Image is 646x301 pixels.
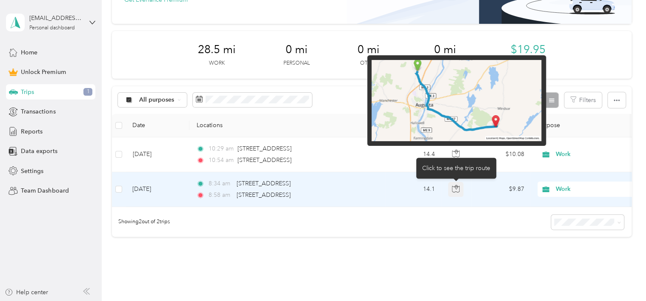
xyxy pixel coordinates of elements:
[357,43,380,57] span: 0 mi
[83,88,92,96] span: 1
[21,127,43,136] span: Reports
[237,180,291,187] span: [STREET_ADDRESS]
[29,26,75,31] div: Personal dashboard
[385,172,441,207] td: 14.1
[360,60,377,67] p: Other
[126,137,189,172] td: [DATE]
[112,218,169,226] span: Showing 2 out of 2 trips
[237,156,292,164] span: [STREET_ADDRESS]
[237,145,292,152] span: [STREET_ADDRESS]
[471,137,531,172] td: $10.08
[434,43,456,57] span: 0 mi
[209,156,234,165] span: 10:54 am
[556,150,634,159] span: Work
[21,88,34,97] span: Trips
[598,253,646,301] iframe: Everlance-gr Chat Button Frame
[5,288,48,297] button: Help center
[21,167,43,176] span: Settings
[283,60,310,67] p: Personal
[385,137,441,172] td: 14.4
[209,190,233,200] span: 8:58 am
[21,48,37,57] span: Home
[511,43,546,57] span: $19.95
[126,114,189,137] th: Date
[139,97,174,103] span: All purposes
[126,172,189,207] td: [DATE]
[237,191,291,199] span: [STREET_ADDRESS]
[564,92,602,108] button: Filters
[471,172,531,207] td: $9.87
[416,158,496,179] div: Click to see the trip route
[189,114,385,137] th: Locations
[21,147,57,156] span: Data exports
[29,14,83,23] div: [EMAIL_ADDRESS][DOMAIN_NAME]
[209,144,234,153] span: 10:29 am
[556,185,634,194] span: Work
[21,186,69,195] span: Team Dashboard
[198,43,236,57] span: 28.5 mi
[286,43,308,57] span: 0 mi
[21,68,66,77] span: Unlock Premium
[209,60,225,67] p: Work
[209,179,233,188] span: 8:34 am
[372,60,541,142] img: minimap
[21,107,55,116] span: Transactions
